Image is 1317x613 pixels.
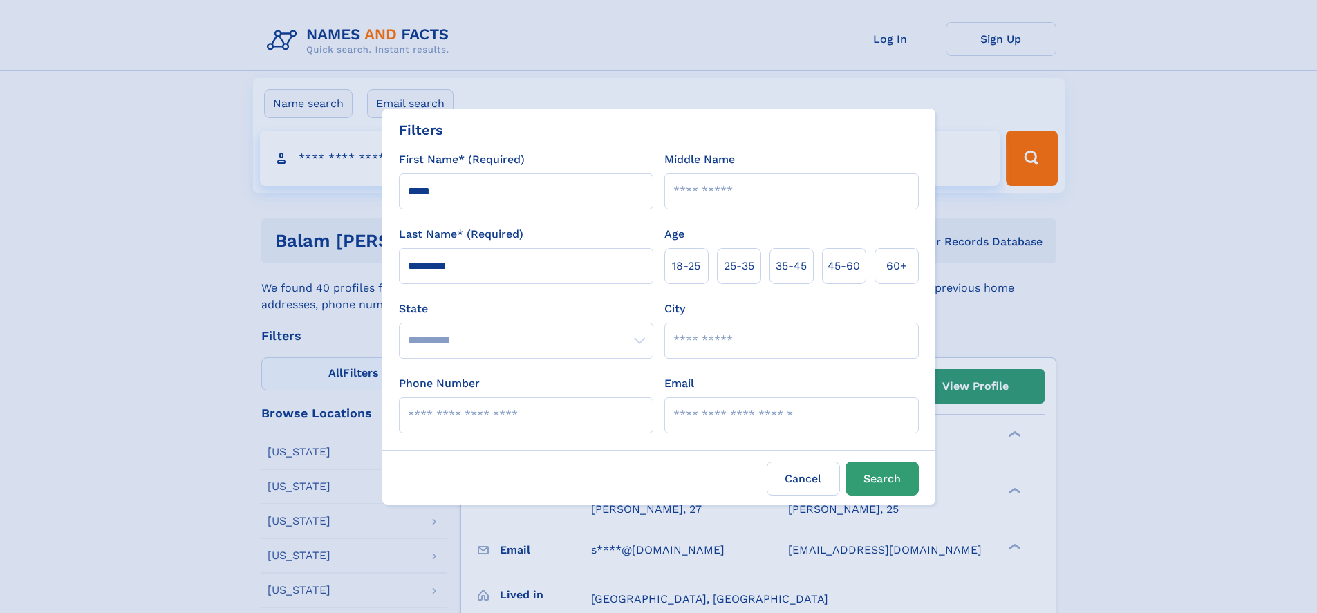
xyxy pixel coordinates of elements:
[664,301,685,317] label: City
[664,226,684,243] label: Age
[776,258,807,274] span: 35‑45
[664,375,694,392] label: Email
[399,375,480,392] label: Phone Number
[672,258,700,274] span: 18‑25
[399,120,443,140] div: Filters
[399,151,525,168] label: First Name* (Required)
[846,462,919,496] button: Search
[399,301,653,317] label: State
[664,151,735,168] label: Middle Name
[724,258,754,274] span: 25‑35
[828,258,860,274] span: 45‑60
[767,462,840,496] label: Cancel
[886,258,907,274] span: 60+
[399,226,523,243] label: Last Name* (Required)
